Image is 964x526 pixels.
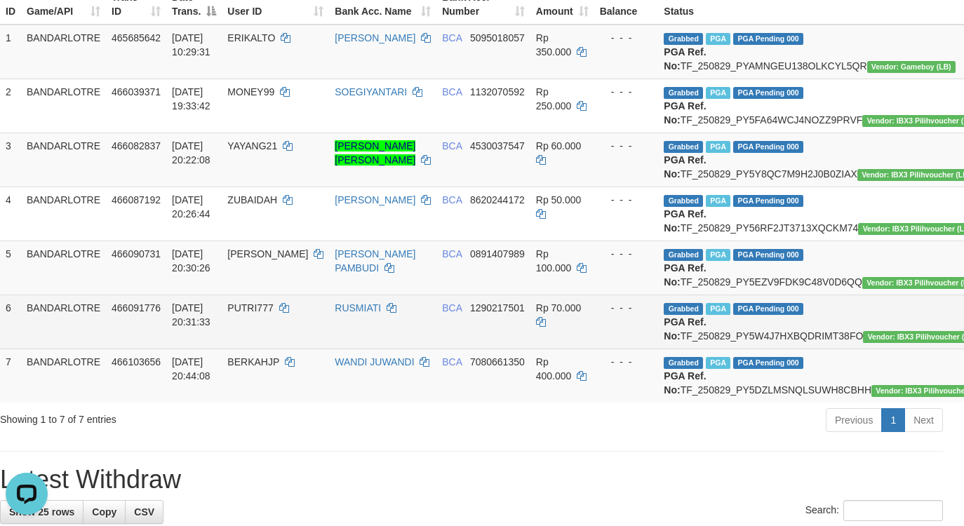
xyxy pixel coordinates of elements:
span: Vendor URL: https://dashboard.q2checkout.com/secure [867,61,956,73]
td: BANDARLOTRE [21,79,106,133]
b: PGA Ref. No: [664,154,706,180]
span: [DATE] 20:26:44 [172,194,210,220]
div: - - - [600,301,653,315]
span: [PERSON_NAME] [227,248,308,259]
span: [DATE] 10:29:31 [172,32,210,58]
span: PUTRI777 [227,302,273,313]
span: Rp 50.000 [536,194,582,205]
span: Copy 0891407989 to clipboard [470,248,525,259]
span: [DATE] 19:33:42 [172,86,210,112]
span: Grabbed [664,141,703,153]
input: Search: [843,500,943,521]
span: 466090731 [112,248,161,259]
span: [DATE] 20:31:33 [172,302,210,328]
td: BANDARLOTRE [21,133,106,187]
span: BCA [442,356,462,367]
span: 466087192 [112,194,161,205]
span: PGA Pending [733,249,803,261]
span: BCA [442,86,462,97]
a: [PERSON_NAME] PAMBUDI [335,248,415,274]
a: WANDI JUWANDI [335,356,414,367]
span: PGA Pending [733,357,803,369]
span: Grabbed [664,303,703,315]
span: Marked by btaveoaa1 [706,303,730,315]
span: [DATE] 20:44:08 [172,356,210,382]
div: - - - [600,247,653,261]
td: BANDARLOTRE [21,349,106,403]
button: Open LiveChat chat widget [6,6,48,48]
span: BERKAHJP [227,356,279,367]
span: PGA Pending [733,33,803,45]
span: 466103656 [112,356,161,367]
div: - - - [600,139,653,153]
span: Copy 1132070592 to clipboard [470,86,525,97]
span: Marked by btaveoaa1 [706,33,730,45]
a: [PERSON_NAME] [335,32,415,43]
span: Marked by btaveoaa1 [706,87,730,99]
span: BCA [442,32,462,43]
b: PGA Ref. No: [664,316,706,342]
span: Grabbed [664,87,703,99]
a: Previous [826,408,882,432]
span: Grabbed [664,357,703,369]
span: BCA [442,302,462,313]
a: CSV [125,500,163,524]
span: Marked by btaveoaa1 [706,249,730,261]
span: Marked by btaveoaa1 [706,195,730,207]
span: BCA [442,140,462,151]
a: Copy [83,500,126,524]
span: Rp 60.000 [536,140,582,151]
span: 465685642 [112,32,161,43]
div: - - - [600,193,653,207]
span: ZUBAIDAH [227,194,277,205]
span: CSV [134,506,154,518]
div: - - - [600,355,653,369]
a: [PERSON_NAME] [335,194,415,205]
span: PGA Pending [733,87,803,99]
span: [DATE] 20:22:08 [172,140,210,166]
td: BANDARLOTRE [21,295,106,349]
span: YAYANG21 [227,140,277,151]
b: PGA Ref. No: [664,262,706,288]
b: PGA Ref. No: [664,370,706,396]
td: BANDARLOTRE [21,25,106,79]
span: Rp 250.000 [536,86,572,112]
span: Copy [92,506,116,518]
label: Search: [805,500,943,521]
b: PGA Ref. No: [664,100,706,126]
span: Copy 7080661350 to clipboard [470,356,525,367]
span: Marked by btaveoaa1 [706,141,730,153]
span: PGA Pending [733,195,803,207]
span: Marked by btaveoaa1 [706,357,730,369]
span: ERIKALTO [227,32,275,43]
a: [PERSON_NAME] [PERSON_NAME] [335,140,415,166]
span: 466082837 [112,140,161,151]
span: Copy 5095018057 to clipboard [470,32,525,43]
b: PGA Ref. No: [664,46,706,72]
span: Rp 100.000 [536,248,572,274]
b: PGA Ref. No: [664,208,706,234]
span: PGA Pending [733,141,803,153]
span: Copy 1290217501 to clipboard [470,302,525,313]
span: Rp 350.000 [536,32,572,58]
span: Copy 4530037547 to clipboard [470,140,525,151]
td: BANDARLOTRE [21,241,106,295]
div: - - - [600,85,653,99]
span: Rp 400.000 [536,356,572,382]
span: Grabbed [664,195,703,207]
td: BANDARLOTRE [21,187,106,241]
a: RUSMIATI [335,302,381,313]
a: SOEGIYANTARI [335,86,407,97]
span: Copy 8620244172 to clipboard [470,194,525,205]
span: 466091776 [112,302,161,313]
a: Next [904,408,943,432]
span: BCA [442,248,462,259]
span: Grabbed [664,249,703,261]
span: [DATE] 20:30:26 [172,248,210,274]
span: PGA Pending [733,303,803,315]
a: 1 [881,408,905,432]
div: - - - [600,31,653,45]
span: MONEY99 [227,86,274,97]
span: Grabbed [664,33,703,45]
span: 466039371 [112,86,161,97]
